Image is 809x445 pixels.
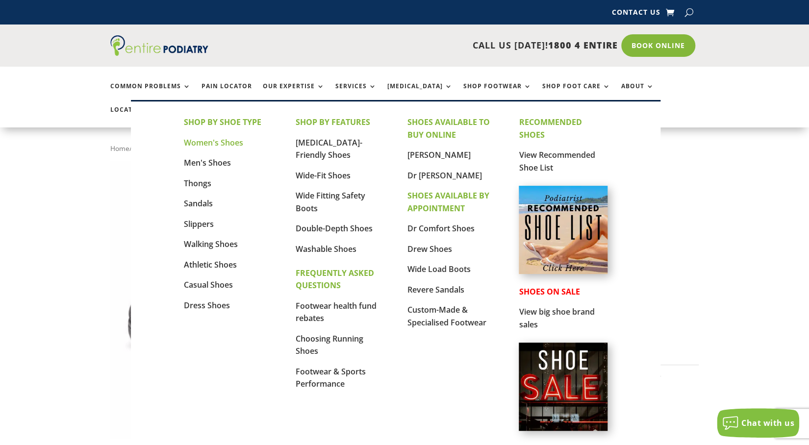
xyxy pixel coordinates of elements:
a: Locations [110,106,159,127]
a: Custom-Made & Specialised Footwear [407,304,486,328]
span: Chat with us [741,418,794,428]
a: Footwear health fund rebates [296,300,377,324]
a: Book Online [621,34,695,57]
strong: SHOES AVAILABLE TO BUY ONLINE [407,117,489,140]
a: Choosing Running Shoes [296,333,363,357]
a: Sandals [184,198,213,209]
a: Washable Shoes [296,244,356,254]
a: Wide-Fit Shoes [296,170,351,181]
a: [PERSON_NAME] [407,149,470,160]
img: logo (1) [110,35,208,56]
a: [MEDICAL_DATA]-Friendly Shoes [296,137,362,161]
strong: RECOMMENDED SHOES [519,117,581,140]
a: Men's Shoes [184,157,231,168]
a: Wide Fitting Safety Boots [296,190,365,214]
a: [MEDICAL_DATA] [387,83,453,104]
strong: SHOES AVAILABLE BY APPOINTMENT [407,190,489,214]
a: Our Expertise [263,83,325,104]
a: Casual Shoes [184,279,233,290]
a: Pain Locator [202,83,252,104]
img: shoe-sale-australia-entire-podiatry [519,343,607,431]
img: podiatrist-recommended-shoe-list-australia-entire-podiatry [519,186,607,274]
strong: SHOES ON SALE [519,286,580,297]
span: 1800 4 ENTIRE [548,39,618,51]
a: Shop Footwear [463,83,531,104]
a: Shoes on Sale from Entire Podiatry shoe partners [519,423,607,433]
a: Shop Foot Care [542,83,610,104]
a: Dr [PERSON_NAME] [407,170,481,181]
a: Entire Podiatry [110,48,208,58]
strong: FREQUENTLY ASKED QUESTIONS [296,268,374,291]
a: Podiatrist Recommended Shoe List Australia [519,266,607,276]
a: View big shoe brand sales [519,306,594,330]
a: About [621,83,654,104]
nav: Breadcrumb [110,142,699,155]
a: Footwear & Sports Performance [296,366,366,390]
a: Dr Comfort Shoes [407,223,474,234]
a: Women's Shoes [184,137,243,148]
strong: SHOP BY SHOE TYPE [184,117,261,127]
a: Thongs [184,178,211,189]
button: Chat with us [717,408,799,438]
a: Services [335,83,377,104]
a: Contact Us [612,9,660,20]
a: Drew Shoes [407,244,452,254]
a: Slippers [184,219,214,229]
a: View Recommended Shoe List [519,149,595,173]
p: CALL US [DATE]! [246,39,618,52]
a: Athletic Shoes [184,259,237,270]
a: Wide Load Boots [407,264,470,274]
a: Home [110,144,129,153]
a: Dress Shoes [184,300,230,311]
a: Double-Depth Shoes [296,223,373,234]
a: Walking Shoes [184,239,238,249]
a: Common Problems [110,83,191,104]
a: Revere Sandals [407,284,464,295]
strong: SHOP BY FEATURES [296,117,370,127]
